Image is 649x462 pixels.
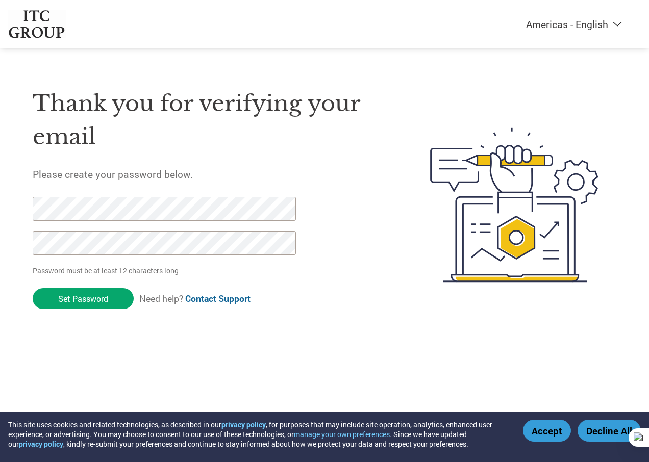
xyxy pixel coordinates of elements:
h1: Thank you for verifying your email [33,87,383,153]
a: privacy policy [221,420,266,429]
button: Decline All [578,420,641,442]
button: Accept [523,420,571,442]
a: privacy policy [19,439,63,449]
div: This site uses cookies and related technologies, as described in our , for purposes that may incl... [8,420,508,449]
img: create-password [412,73,617,338]
button: manage your own preferences [294,429,390,439]
img: ITC Group [8,10,66,38]
h5: Please create your password below. [33,168,383,181]
input: Set Password [33,288,134,309]
a: Contact Support [185,293,251,304]
span: Need help? [139,293,251,304]
p: Password must be at least 12 characters long [33,265,299,276]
